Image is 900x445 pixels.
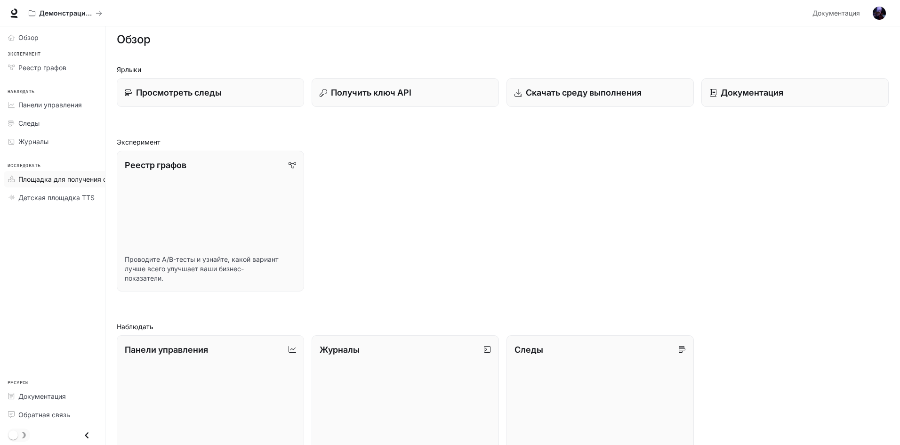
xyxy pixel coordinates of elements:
font: Обзор [18,33,39,41]
font: Площадка для получения степени магистра права [18,175,183,183]
font: Эксперимент [8,51,40,57]
font: Ресурсы [8,380,29,386]
a: Следы [4,115,101,131]
a: Журналы [4,133,101,150]
font: Обзор [117,32,151,46]
font: Скачать среду выполнения [526,88,642,97]
a: Детская площадка TTS [4,189,101,206]
a: Документация [701,78,889,107]
font: Следы [18,119,40,127]
font: Проводите A/B-тесты и узнайте, какой вариант лучше всего улучшает ваши бизнес-показатели. [125,255,279,282]
font: Детская площадка TTS [18,194,95,202]
button: Все рабочие пространства [24,4,106,23]
button: Аватар пользователя [870,4,889,23]
font: Документация [721,88,783,97]
font: Журналы [320,345,360,355]
font: Реестр графов [18,64,66,72]
font: Следы [514,345,543,355]
a: Скачать среду выполнения [506,78,694,107]
a: Просмотреть следы [117,78,304,107]
font: Реестр графов [125,160,186,170]
font: Документация [812,9,860,17]
a: Реестр графовПроводите A/B-тесты и узнайте, какой вариант лучше всего улучшает ваши бизнес-показа... [117,151,304,291]
font: Демонстрации искусственного интеллекта в мире [39,9,210,17]
button: Получить ключ API [312,78,499,107]
font: Эксперимент [117,138,161,146]
a: Панели управления [4,97,101,113]
font: Обратная связь [18,411,70,419]
font: Просмотреть следы [136,88,222,97]
a: Реестр графов [4,59,101,76]
font: Наблюдать [8,89,35,95]
img: Аватар пользователя [873,7,886,20]
font: Ярлыки [117,65,141,73]
font: Панели управления [18,101,82,109]
font: Панели управления [125,345,208,355]
span: Переключение темного режима [8,429,18,440]
a: Обратная связь [4,406,101,423]
font: Исследовать [8,162,40,169]
font: Наблюдать [117,323,153,331]
a: Обзор [4,29,101,46]
font: Получить ключ API [331,88,411,97]
a: Документация [809,4,866,23]
font: Документация [18,392,66,400]
button: Закрыть ящик [76,426,97,445]
a: Документация [4,388,101,405]
font: Журналы [18,138,48,146]
a: Площадка для получения степени магистра права [4,171,187,187]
